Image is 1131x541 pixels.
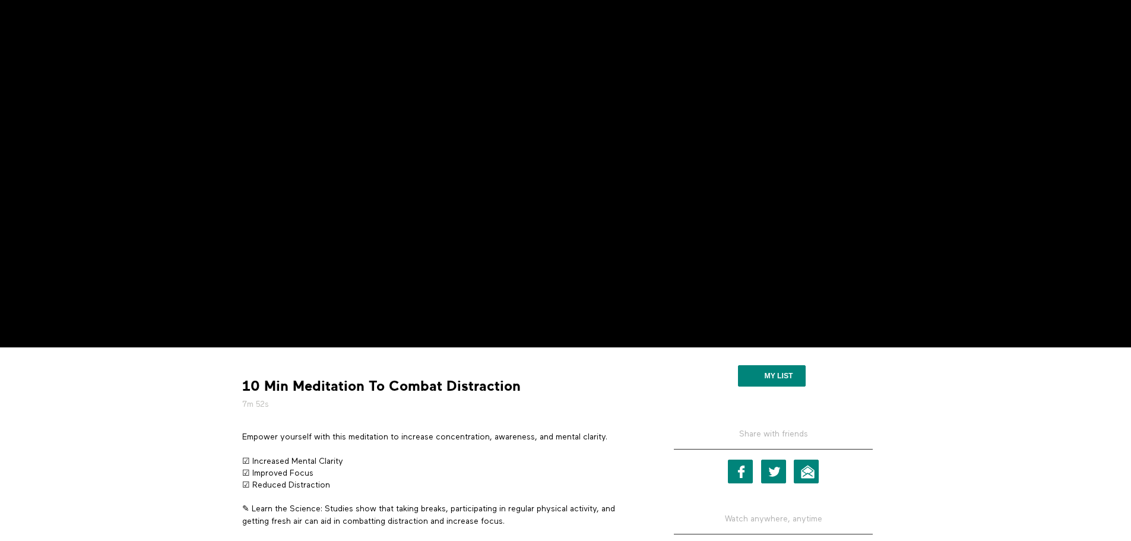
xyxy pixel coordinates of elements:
[242,398,640,410] h5: 7m 52s
[242,455,640,492] p: ☑ Increased Mental Clarity ☑ Improved Focus ☑ Reduced Distraction
[242,431,640,443] p: Empower yourself with this meditation to increase concentration, awareness, and mental clarity.
[242,503,640,527] p: ✎ Learn the Science: Studies show that taking breaks, participating in regular physical activity,...
[242,377,521,396] strong: 10 Min Meditation To Combat Distraction
[674,428,873,450] h5: Share with friends
[794,460,819,483] a: Email
[761,460,786,483] a: Twitter
[738,365,805,387] button: My list
[728,460,753,483] a: Facebook
[674,504,873,534] h5: Watch anywhere, anytime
